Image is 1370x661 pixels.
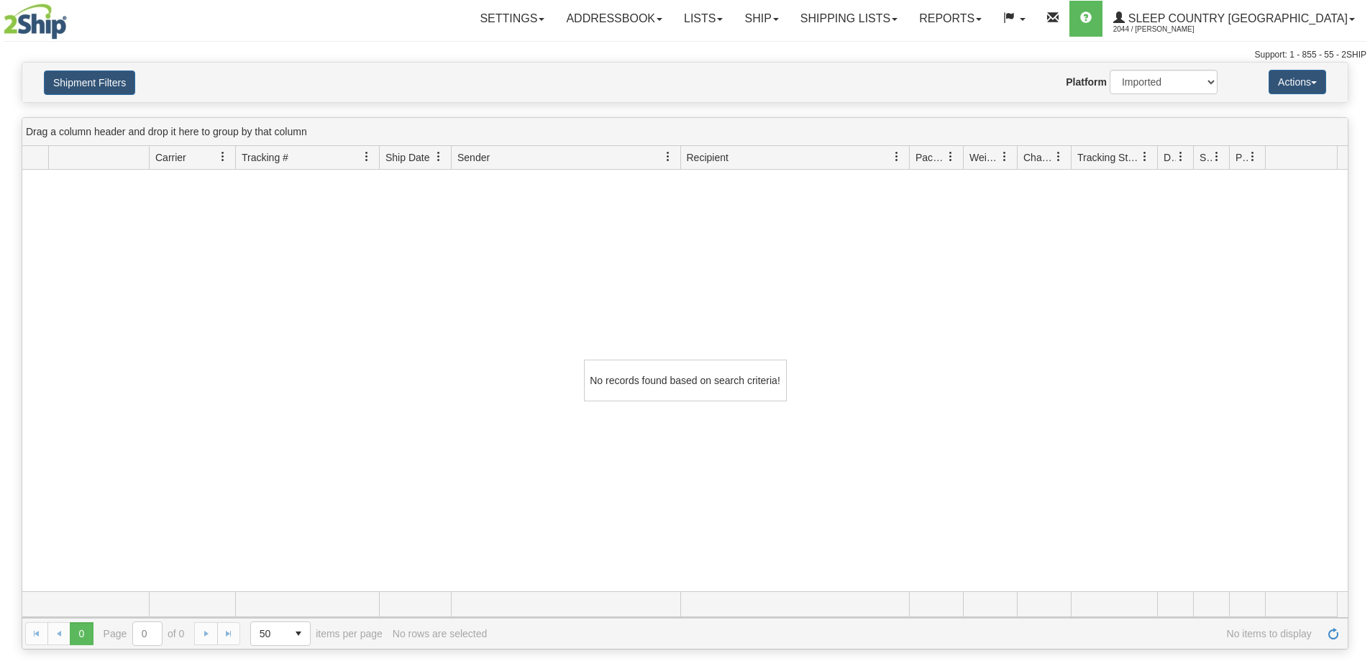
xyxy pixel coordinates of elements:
span: Shipment Issues [1200,150,1212,165]
div: No records found based on search criteria! [584,360,787,401]
a: Tracking Status filter column settings [1133,145,1157,169]
span: Sender [457,150,490,165]
a: Delivery Status filter column settings [1169,145,1193,169]
a: Addressbook [555,1,673,37]
button: Actions [1269,70,1326,94]
span: items per page [250,621,383,646]
div: Support: 1 - 855 - 55 - 2SHIP [4,49,1366,61]
a: Lists [673,1,734,37]
a: Shipping lists [790,1,908,37]
span: Page sizes drop down [250,621,311,646]
button: Shipment Filters [44,70,135,95]
span: Sleep Country [GEOGRAPHIC_DATA] [1125,12,1348,24]
span: Delivery Status [1164,150,1176,165]
span: 2044 / [PERSON_NAME] [1113,22,1221,37]
a: Reports [908,1,992,37]
span: Page 0 [70,622,93,645]
label: Platform [1066,75,1107,89]
a: Charge filter column settings [1046,145,1071,169]
a: Sender filter column settings [656,145,680,169]
a: Recipient filter column settings [885,145,909,169]
span: Packages [915,150,946,165]
span: Page of 0 [104,621,185,646]
a: Ship Date filter column settings [426,145,451,169]
div: No rows are selected [393,628,488,639]
span: Recipient [687,150,729,165]
span: Pickup Status [1236,150,1248,165]
a: Shipment Issues filter column settings [1205,145,1229,169]
span: 50 [260,626,278,641]
a: Tracking # filter column settings [355,145,379,169]
a: Ship [734,1,789,37]
a: Carrier filter column settings [211,145,235,169]
a: Settings [469,1,555,37]
a: Sleep Country [GEOGRAPHIC_DATA] 2044 / [PERSON_NAME] [1102,1,1366,37]
span: Tracking Status [1077,150,1140,165]
img: logo2044.jpg [4,4,67,40]
iframe: chat widget [1337,257,1369,404]
span: Ship Date [385,150,429,165]
span: select [287,622,310,645]
span: Tracking # [242,150,288,165]
span: Charge [1023,150,1054,165]
span: No items to display [497,628,1312,639]
span: Weight [969,150,1000,165]
a: Packages filter column settings [939,145,963,169]
a: Weight filter column settings [992,145,1017,169]
a: Pickup Status filter column settings [1241,145,1265,169]
div: grid grouping header [22,118,1348,146]
span: Carrier [155,150,186,165]
a: Refresh [1322,622,1345,645]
